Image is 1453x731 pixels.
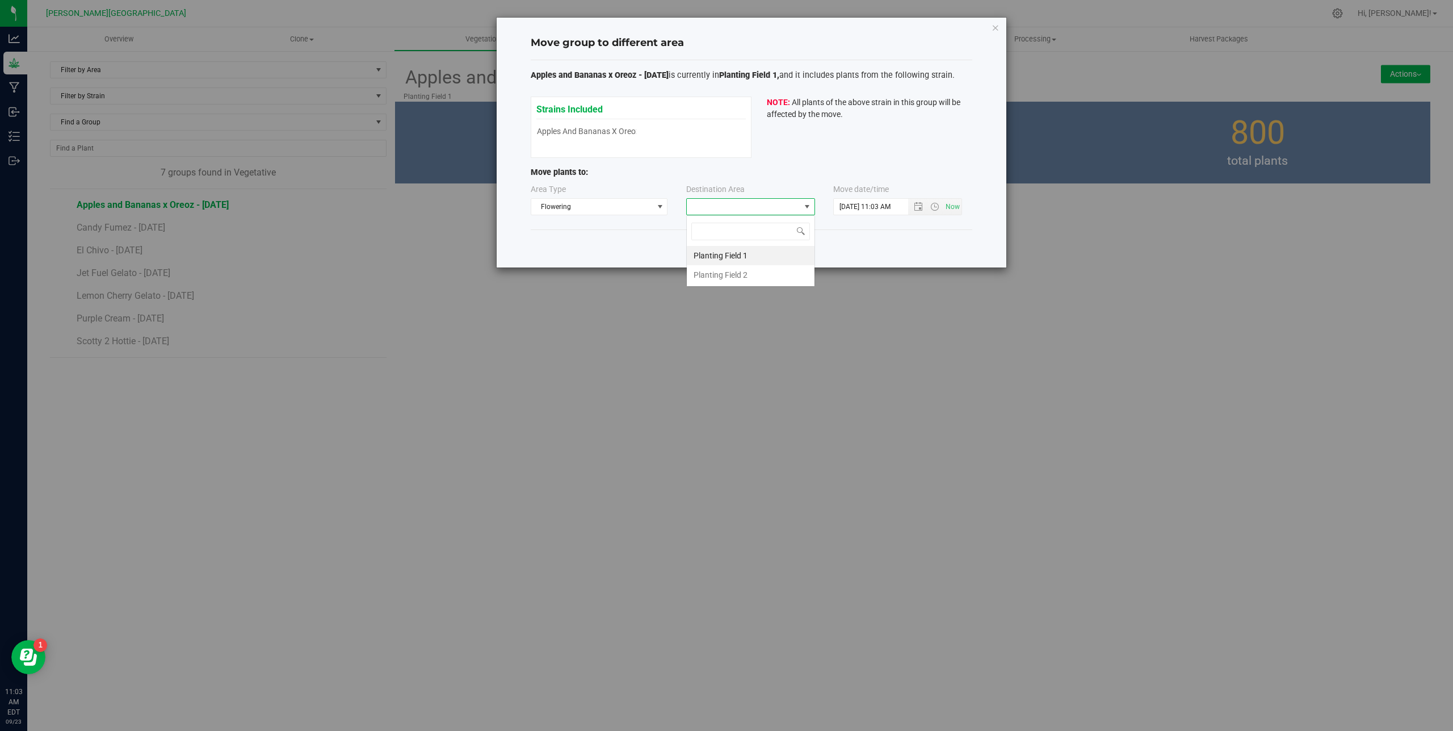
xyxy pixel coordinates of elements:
[531,168,588,177] span: Move plants to:
[925,202,944,211] span: Open the time view
[531,36,972,51] h4: Move group to different area
[531,183,566,195] label: Area Type
[943,199,963,215] span: Set Current date
[11,640,45,674] iframe: Resource center
[686,183,745,195] label: Destination Area
[833,183,889,195] label: Move date/time
[687,265,814,285] li: Planting Field 2
[909,202,928,211] span: Open the date view
[536,98,603,115] span: Strains Included
[719,70,779,80] span: Planting Field 1,
[531,70,669,80] span: Apples and Bananas x Oreoz - [DATE]
[767,98,960,119] span: All plants of the above strain in this group will be affected by the move.
[931,70,955,80] span: strain.
[33,638,47,652] iframe: Resource center unread badge
[531,69,972,82] p: is currently in and it includes plants from the following
[767,98,790,107] b: NOTE:
[687,246,814,265] li: Planting Field 1
[531,199,653,215] span: Flowering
